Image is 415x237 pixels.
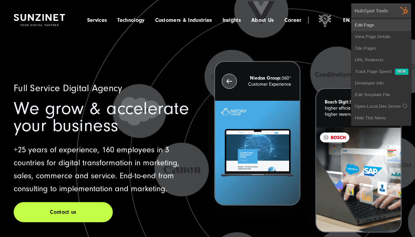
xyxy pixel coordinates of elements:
[87,17,107,24] a: Services
[351,66,395,78] a: Track Page Speed
[14,202,113,222] a: Contact us
[351,101,411,112] a: Open Local Dev Server
[351,112,411,124] a: Hide This Menu
[155,17,212,24] a: Customers & Industries
[325,99,350,105] strong: Bosch Digit:
[397,3,412,18] img: HubSpot Tools Menu Toggle
[241,75,291,87] p: 360° Customer Experience
[395,69,409,75] div: New
[351,43,411,54] a: Site Pages
[351,3,412,126] div: HubSpot Tools Edit PageView Page DetailsSite PagesURL Redirects Track Page Speed New Developer In...
[14,83,122,94] span: Full Service Digital Agency
[325,99,375,117] p: Enabling higher efficiency for a higher revenue
[251,17,274,24] a: About Us
[214,61,300,206] button: Niedax Group:360° Customer Experience Letztes Projekt von Niedax. Ein Laptop auf dem die Niedax W...
[344,17,355,24] div: en
[316,88,402,233] button: Bosch Digit:Enabling higher efficiency for a higher revenue recent-project_BOSCH_2024-03
[117,17,145,24] a: Technology
[351,31,411,43] a: View Page Details
[14,14,65,26] img: SUNZINET Full Service Digital Agentur
[14,98,189,136] span: We grow & accelerate your business
[14,143,201,195] p: +25 years of experience, 160 employees in 3 countries for digital transformation in marketing, sa...
[354,8,388,14] div: HubSpot Tools
[215,101,300,205] img: Letztes Projekt von Niedax. Ein Laptop auf dem die Niedax Website geöffnet ist, auf blauem Hinter...
[223,17,241,24] a: Insights
[250,75,282,81] strong: Niedax Group:
[316,128,401,232] img: recent-project_BOSCH_2024-03
[351,54,411,66] a: URL Redirects
[351,19,411,31] a: Edit Page
[351,78,411,89] a: Developer Info
[351,89,411,101] a: Edit Template File
[284,17,302,24] a: Career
